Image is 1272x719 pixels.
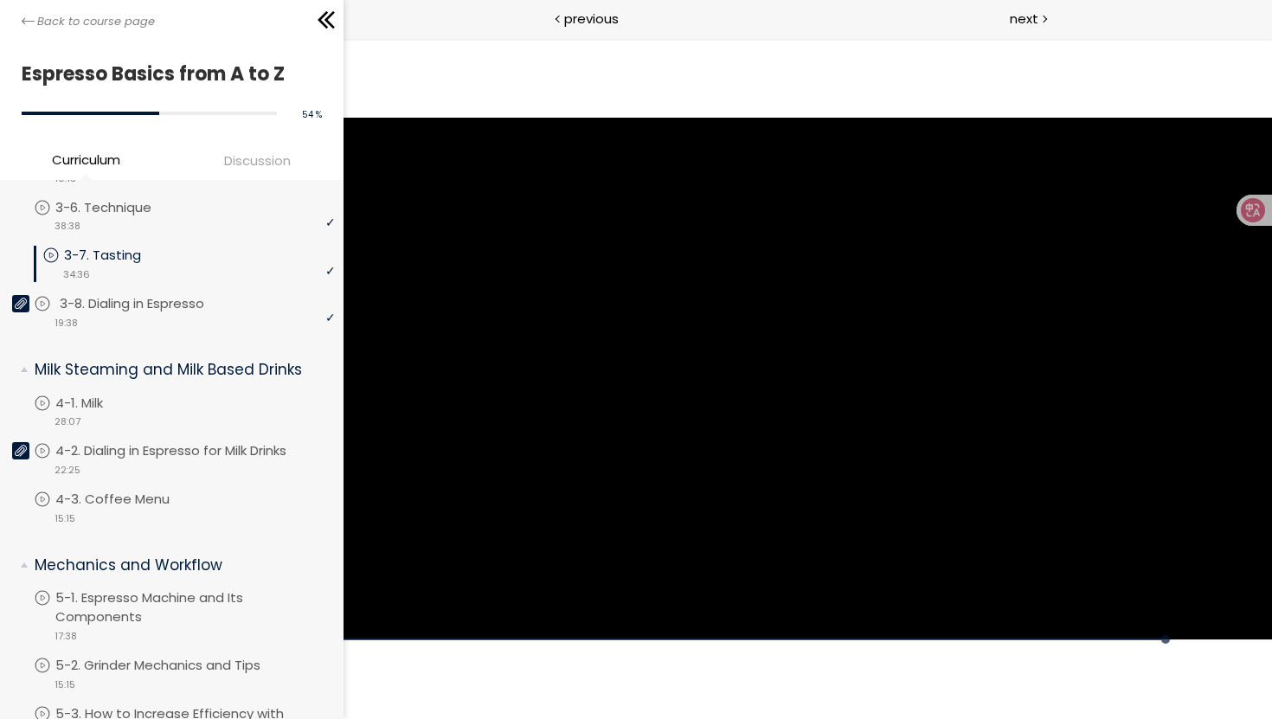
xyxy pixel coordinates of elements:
[302,108,322,121] span: 54 %
[60,294,239,313] p: 3-8. Dialing in Espresso
[64,246,176,265] p: 3-7. Tasting
[37,13,155,30] span: Back to course page
[224,151,291,170] span: Discussion
[22,13,155,30] a: Back to course page
[35,555,322,576] p: Mechanics and Workflow
[55,414,80,429] span: 28:07
[55,316,78,331] span: 19:38
[564,9,619,29] span: previous
[63,267,90,282] span: 34:36
[35,359,322,381] p: Milk Steaming and Milk Based Drinks
[55,394,138,413] p: 4-1. Milk
[22,58,313,90] h1: Espresso Basics from A to Z
[52,150,120,170] span: Curriculum
[55,219,80,234] span: 38:38
[1010,9,1038,29] span: next
[55,198,186,217] p: 3-6. Technique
